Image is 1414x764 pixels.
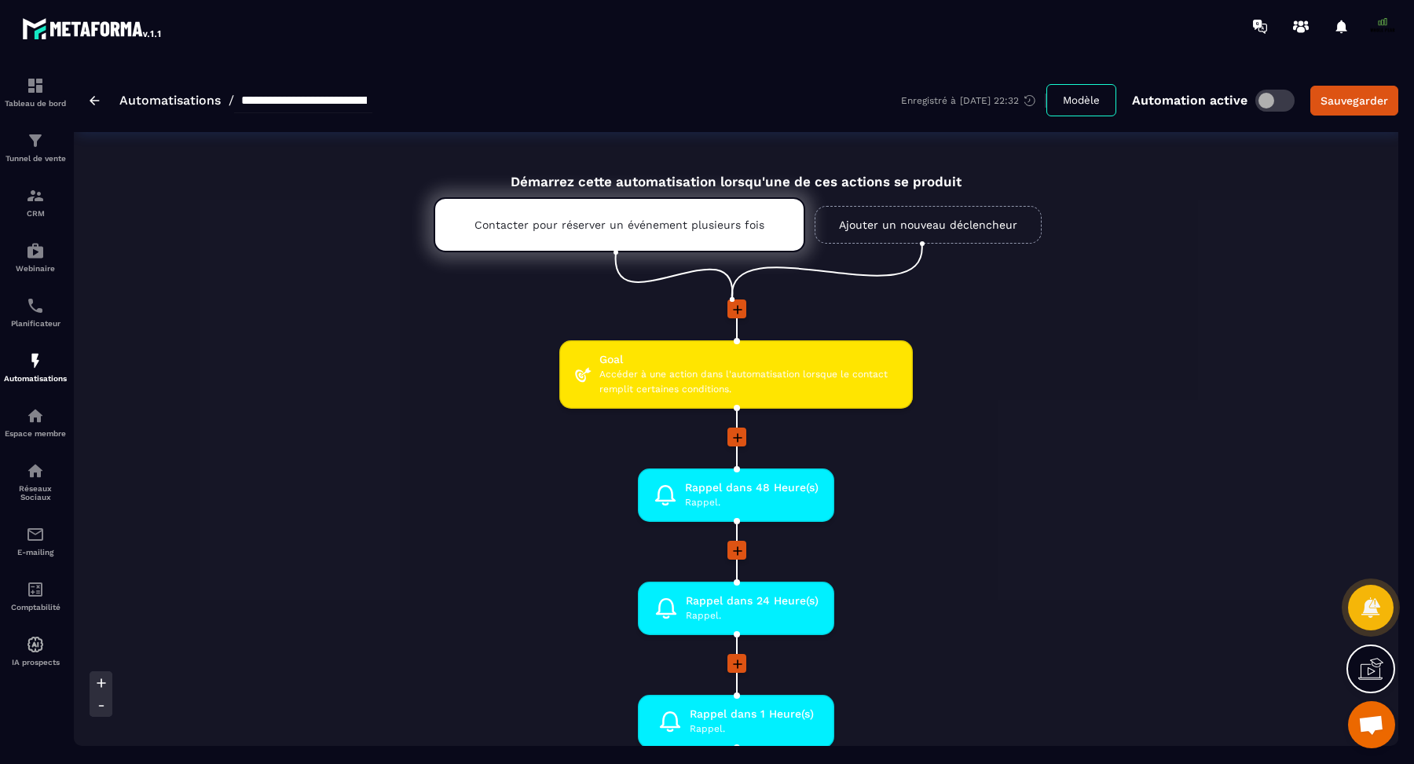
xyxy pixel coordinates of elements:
button: Sauvegarder [1310,86,1398,116]
div: Enregistré à [901,94,1046,108]
img: email [26,525,45,544]
button: Modèle [1046,84,1116,116]
span: Rappel. [686,608,819,623]
a: automationsautomationsWebinaire [4,230,67,285]
span: Goal [599,352,897,367]
p: Comptabilité [4,603,67,612]
div: Sauvegarder [1321,93,1388,108]
a: automationsautomationsEspace membre [4,395,67,450]
a: Ajouter un nouveau déclencheur [815,206,1042,244]
span: / [229,93,234,108]
a: automationsautomationsAutomatisations [4,340,67,395]
p: E-mailing [4,548,67,556]
img: automations [26,406,45,425]
img: social-network [26,461,45,480]
span: Rappel dans 24 Heure(s) [686,593,819,608]
p: Contacter pour réserver un événement plusieurs fois [474,219,764,231]
img: logo [22,14,163,42]
p: Tunnel de vente [4,154,67,163]
a: schedulerschedulerPlanificateur [4,285,67,340]
a: emailemailE-mailing [4,513,67,568]
p: Automatisations [4,374,67,383]
span: Rappel dans 48 Heure(s) [685,480,819,495]
img: automations [26,241,45,260]
span: Rappel. [685,495,819,510]
img: automations [26,635,45,654]
a: Ouvrir le chat [1348,701,1395,748]
a: social-networksocial-networkRéseaux Sociaux [4,450,67,513]
img: formation [26,186,45,205]
img: arrow [90,96,100,105]
img: accountant [26,580,45,599]
img: formation [26,76,45,95]
p: Automation active [1132,93,1247,108]
p: CRM [4,209,67,218]
img: scheduler [26,296,45,315]
p: Tableau de bord [4,99,67,108]
a: formationformationCRM [4,174,67,230]
a: formationformationTableau de bord [4,64,67,119]
img: formation [26,131,45,150]
a: Automatisations [119,93,221,108]
p: Espace membre [4,429,67,438]
p: Webinaire [4,264,67,273]
div: Démarrez cette automatisation lorsqu'une de ces actions se produit [394,156,1078,189]
span: Accéder à une action dans l'automatisation lorsque le contact remplit certaines conditions. [599,367,897,397]
p: [DATE] 22:32 [960,95,1019,106]
span: Rappel dans 1 Heure(s) [690,707,814,722]
a: accountantaccountantComptabilité [4,568,67,623]
img: automations [26,351,45,370]
p: Réseaux Sociaux [4,484,67,501]
span: Rappel. [690,722,814,736]
a: formationformationTunnel de vente [4,119,67,174]
p: IA prospects [4,658,67,667]
p: Planificateur [4,319,67,328]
